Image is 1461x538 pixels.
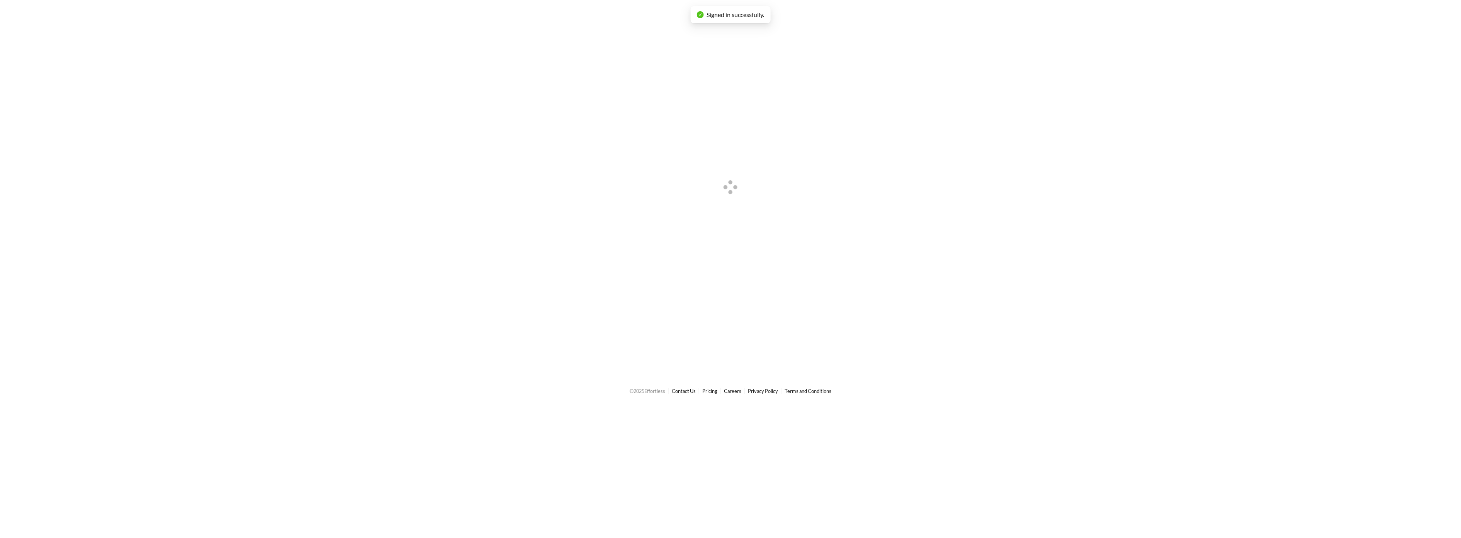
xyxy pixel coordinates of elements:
[785,388,831,394] a: Terms and Conditions
[707,11,765,18] span: Signed in successfully.
[724,388,741,394] a: Careers
[630,388,665,394] span: © 2025 Effortless
[748,388,778,394] a: Privacy Policy
[672,388,696,394] a: Contact Us
[697,11,704,18] span: check-circle
[702,388,717,394] a: Pricing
